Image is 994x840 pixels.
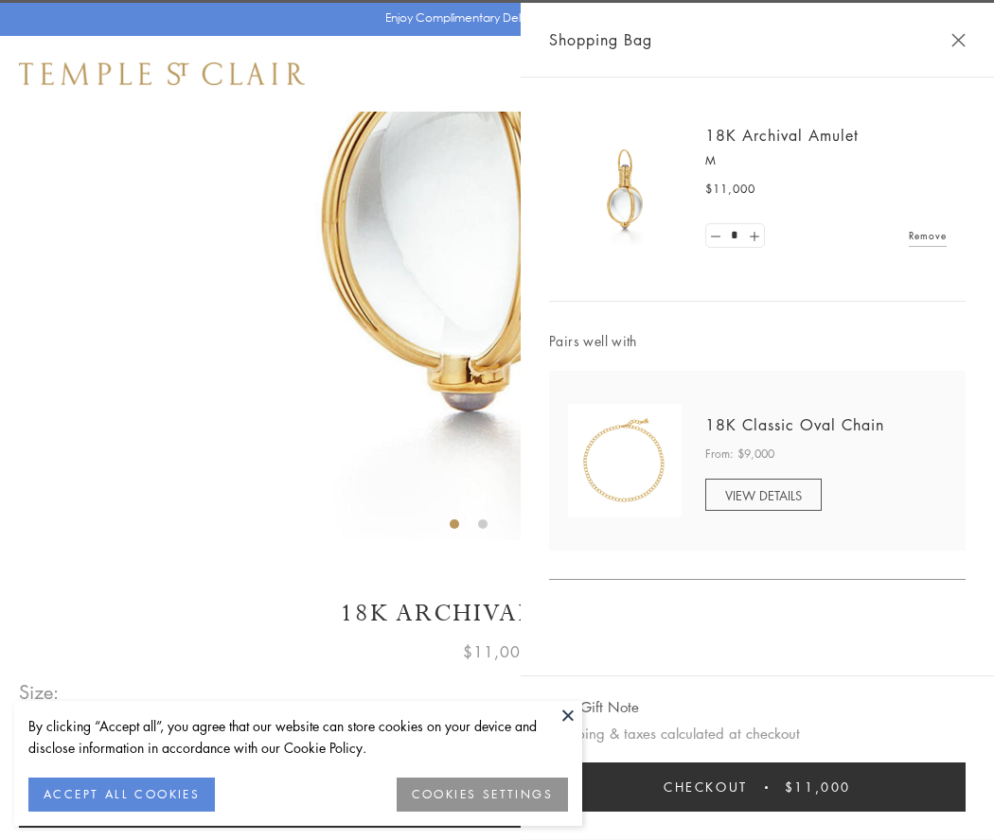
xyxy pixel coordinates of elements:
[725,486,802,504] span: VIEW DETAILS
[549,722,966,745] p: Shipping & taxes calculated at checkout
[705,151,947,170] p: M
[785,777,851,797] span: $11,000
[744,224,763,248] a: Set quantity to 2
[397,778,568,812] button: COOKIES SETTINGS
[951,33,966,47] button: Close Shopping Bag
[705,125,859,146] a: 18K Archival Amulet
[19,62,305,85] img: Temple St. Clair
[19,597,975,630] h1: 18K Archival Amulet
[705,445,774,464] span: From: $9,000
[568,404,682,517] img: N88865-OV18
[705,479,822,511] a: VIEW DETAILS
[705,180,755,199] span: $11,000
[549,762,966,812] button: Checkout $11,000
[28,715,568,759] div: By clicking “Accept all”, you agree that our website can store cookies on your device and disclos...
[705,414,884,435] a: 18K Classic Oval Chain
[28,778,215,812] button: ACCEPT ALL COOKIES
[706,224,725,248] a: Set quantity to 0
[549,27,652,52] span: Shopping Bag
[664,777,748,797] span: Checkout
[568,132,682,246] img: 18K Archival Amulet
[463,639,531,664] span: $11,000
[909,225,947,246] a: Remove
[549,695,639,719] button: Add Gift Note
[385,9,600,27] p: Enjoy Complimentary Delivery & Returns
[19,676,61,708] span: Size:
[549,330,966,352] span: Pairs well with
